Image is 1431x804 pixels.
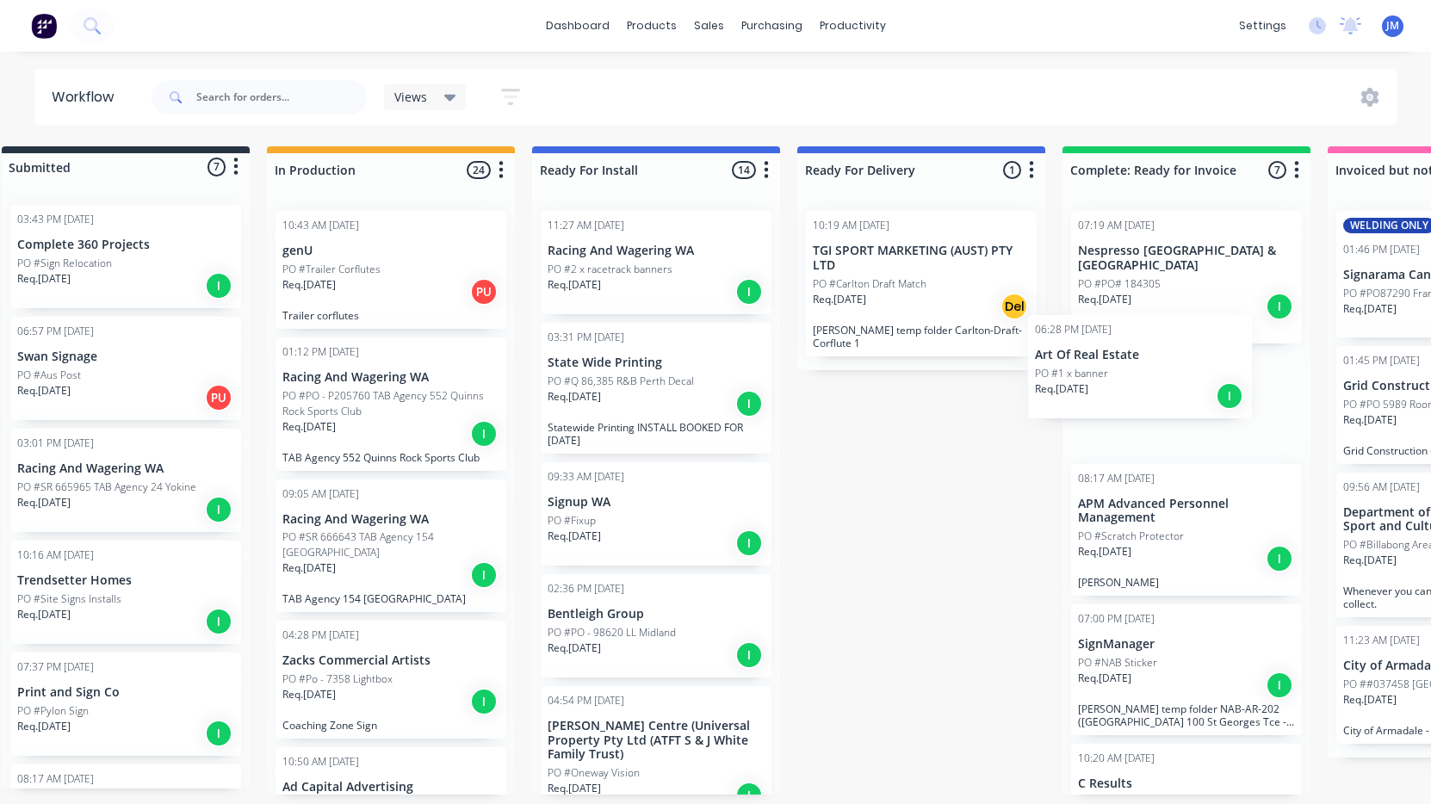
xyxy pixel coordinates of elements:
[196,80,367,114] input: Search for orders...
[811,13,895,39] div: productivity
[685,13,733,39] div: sales
[537,13,618,39] a: dashboard
[275,161,444,179] input: Enter column name…
[5,158,71,176] div: Submitted
[52,87,122,108] div: Workflow
[805,161,975,179] input: Enter column name…
[31,13,57,39] img: Factory
[618,13,685,39] div: products
[1003,161,1021,179] span: 1
[540,161,709,179] input: Enter column name…
[1268,161,1286,179] span: 7
[1230,13,1295,39] div: settings
[733,13,811,39] div: purchasing
[208,158,226,176] span: 7
[1070,161,1240,179] input: Enter column name…
[1386,18,1399,34] span: JM
[732,161,756,179] span: 14
[394,88,427,106] span: Views
[467,161,491,179] span: 24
